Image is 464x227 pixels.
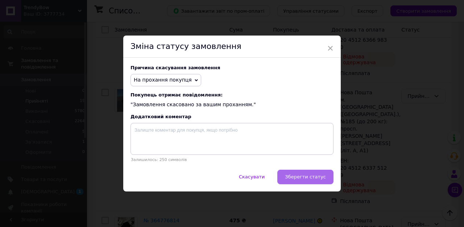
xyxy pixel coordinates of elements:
[130,114,333,119] div: Додатковий коментар
[123,36,341,58] div: Зміна статусу замовлення
[277,170,333,184] button: Зберегти статус
[130,65,333,70] div: Причина скасування замовлення
[239,174,265,179] span: Скасувати
[285,174,326,179] span: Зберегти статус
[327,42,333,54] span: ×
[134,77,192,83] span: На прохання покупця
[231,170,272,184] button: Скасувати
[130,92,333,98] span: Покупець отримає повідомлення:
[130,92,333,108] div: "Замовлення скасовано за вашим проханням."
[130,157,333,162] p: Залишилось: 250 символів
